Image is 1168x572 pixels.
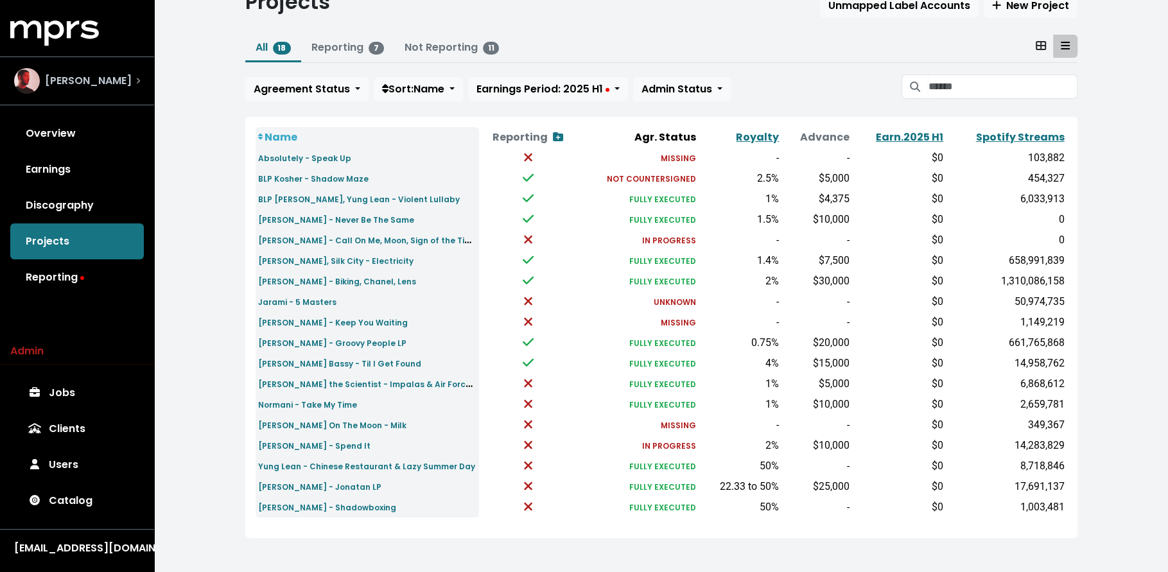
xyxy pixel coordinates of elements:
a: Jarami - 5 Masters [258,294,336,309]
a: [PERSON_NAME] Bassy - Til I Get Found [258,356,421,370]
td: 454,327 [946,168,1067,189]
td: 0.75% [699,333,781,353]
div: [EMAIL_ADDRESS][DOMAIN_NAME] [14,541,140,556]
span: 11 [483,42,500,55]
td: $0 [852,291,946,312]
td: 1.5% [699,209,781,230]
small: MISSING [661,153,696,164]
span: Earnings Period: 2025 H1 [476,82,609,96]
small: FULLY EXECUTED [629,276,696,287]
small: FULLY EXECUTED [629,194,696,205]
a: [PERSON_NAME] - Call On Me, Moon, Sign of the Times [258,232,482,247]
td: - [699,312,781,333]
th: Agr. Status [577,127,699,148]
small: [PERSON_NAME] - Never Be The Same [258,214,414,225]
td: 50% [699,497,781,517]
td: - [781,291,852,312]
th: Name [256,127,480,148]
a: [PERSON_NAME] - Spend It [258,438,370,453]
td: 50% [699,456,781,476]
a: Spotify Streams [976,130,1065,144]
a: Discography [10,187,144,223]
span: Sort: Name [382,82,444,96]
td: 8,718,846 [946,456,1067,476]
td: - [699,291,781,312]
span: $5,000 [819,377,850,390]
td: 1.4% [699,250,781,271]
span: $7,500 [819,254,850,266]
td: 14,958,762 [946,353,1067,374]
small: FULLY EXECUTED [629,338,696,349]
a: [PERSON_NAME] - Groovy People LP [258,335,406,350]
td: 349,367 [946,415,1067,435]
td: - [781,456,852,476]
td: 14,283,829 [946,435,1067,456]
button: Agreement Status [245,77,369,101]
a: Absolutely - Speak Up [258,150,351,165]
small: [PERSON_NAME] the Scientist - Impalas & Air Force 1s [258,376,480,391]
td: $0 [852,435,946,456]
span: 7 [369,42,384,55]
td: 1% [699,394,781,415]
a: Overview [10,116,144,152]
td: 2,659,781 [946,394,1067,415]
small: FULLY EXECUTED [629,256,696,266]
small: FULLY EXECUTED [629,214,696,225]
a: Royalty [736,130,779,144]
small: [PERSON_NAME] - Biking, Chanel, Lens [258,276,416,287]
a: Earn.2025 H1 [876,130,943,144]
td: 2.5% [699,168,781,189]
small: FULLY EXECUTED [629,358,696,369]
small: IN PROGRESS [642,235,696,246]
small: [PERSON_NAME] - Spend It [258,440,370,451]
span: Admin Status [641,82,712,96]
span: $30,000 [813,275,850,287]
td: $0 [852,168,946,189]
span: $25,000 [813,480,850,492]
a: [PERSON_NAME] - Biking, Chanel, Lens [258,273,416,288]
small: FULLY EXECUTED [629,379,696,390]
span: $10,000 [813,439,850,451]
td: $0 [852,497,946,517]
small: UNKNOWN [654,297,696,308]
a: [PERSON_NAME] - Never Be The Same [258,212,414,227]
td: $0 [852,209,946,230]
td: $0 [852,250,946,271]
td: - [699,415,781,435]
td: $0 [852,374,946,394]
td: 1,003,481 [946,497,1067,517]
a: Yung Lean - Chinese Restaurant & Lazy Summer Day [258,458,475,473]
td: $0 [852,271,946,291]
th: Advance [781,127,852,148]
span: $10,000 [813,213,850,225]
small: Absolutely - Speak Up [258,153,351,164]
a: BLP [PERSON_NAME], Yung Lean - Violent Lullaby [258,191,460,206]
span: $10,000 [813,398,850,410]
a: [PERSON_NAME] - Jonatan LP [258,479,381,494]
td: 6,868,612 [946,374,1067,394]
span: $4,375 [819,193,850,205]
input: Search projects [928,74,1077,99]
small: FULLY EXECUTED [629,461,696,472]
td: 658,991,839 [946,250,1067,271]
a: Jobs [10,375,144,411]
small: NOT COUNTERSIGNED [607,173,696,184]
button: [EMAIL_ADDRESS][DOMAIN_NAME] [10,540,144,557]
small: Normani - Take My Time [258,399,357,410]
small: Yung Lean - Chinese Restaurant & Lazy Summer Day [258,461,475,472]
small: [PERSON_NAME] - Shadowboxing [258,502,396,513]
td: $0 [852,189,946,209]
td: $0 [852,353,946,374]
td: 1,310,086,158 [946,271,1067,291]
td: $0 [852,394,946,415]
span: $5,000 [819,172,850,184]
a: Normani - Take My Time [258,397,357,412]
a: All18 [256,40,292,55]
td: 50,974,735 [946,291,1067,312]
td: 0 [946,209,1067,230]
small: [PERSON_NAME] - Keep You Waiting [258,317,408,328]
td: - [781,312,852,333]
a: [PERSON_NAME], Silk City - Electricity [258,253,414,268]
small: BLP Kosher - Shadow Maze [258,173,369,184]
button: Sort:Name [374,77,463,101]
